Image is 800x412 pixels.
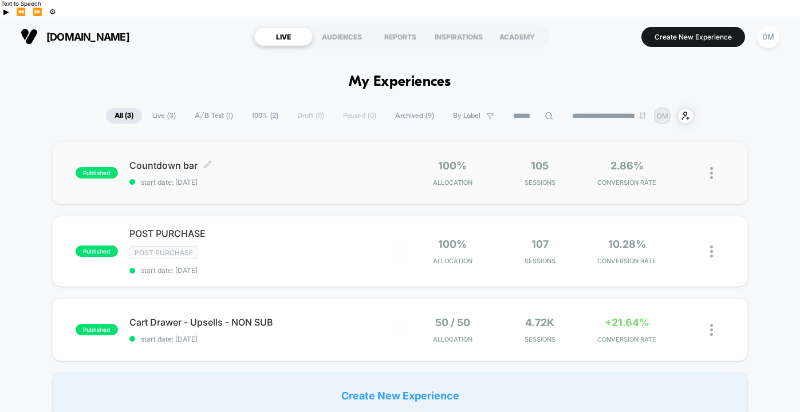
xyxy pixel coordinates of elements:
[76,167,118,179] span: published
[313,27,371,46] div: AUDIENCES
[435,316,470,328] span: 50 / 50
[531,160,549,172] span: 105
[29,7,46,17] button: Forward
[639,112,646,119] img: end
[387,108,443,124] span: Archived ( 9 )
[129,228,400,239] span: POST PURCHASE
[129,266,400,275] span: start date: [DATE]
[13,7,29,17] button: Previous
[438,160,467,172] span: 100%
[349,74,451,90] h1: My Experiences
[433,335,472,343] span: Allocation
[17,27,133,46] button: [DOMAIN_NAME]
[525,316,554,328] span: 4.72k
[586,179,668,187] span: CONVERSION RATE
[499,335,581,343] span: Sessions
[605,316,649,328] span: +21.64%
[433,179,472,187] span: Allocation
[710,167,713,179] img: close
[488,27,546,46] div: ACADEMY
[499,257,581,265] span: Sessions
[129,246,198,259] span: Post Purchase
[531,238,549,250] span: 107
[608,238,646,250] span: 10.28%
[106,108,142,124] span: All ( 3 )
[433,257,472,265] span: Allocation
[129,178,400,187] span: start date: [DATE]
[710,245,713,257] img: close
[438,238,467,250] span: 100%
[243,108,287,124] span: 100% ( 2 )
[254,27,313,46] div: LIVE
[429,27,488,46] div: INSPIRATIONS
[21,28,38,45] img: Visually logo
[757,26,779,48] div: DM
[46,7,60,17] button: Settings
[657,112,668,120] p: DM
[754,25,783,49] button: DM
[586,257,668,265] span: CONVERSION RATE
[499,179,581,187] span: Sessions
[129,335,400,343] span: start date: [DATE]
[641,27,745,47] button: Create New Experience
[76,324,118,335] span: published
[453,112,480,120] span: By Label
[186,108,242,124] span: A/B Test ( 1 )
[710,324,713,336] img: close
[371,27,429,46] div: REPORTS
[144,108,184,124] span: Live ( 3 )
[610,160,644,172] span: 2.86%
[76,245,118,257] span: published
[46,31,129,43] span: [DOMAIN_NAME]
[129,160,400,171] span: Countdown bar
[586,335,668,343] span: CONVERSION RATE
[129,316,400,328] span: Cart Drawer - Upsells - NON SUB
